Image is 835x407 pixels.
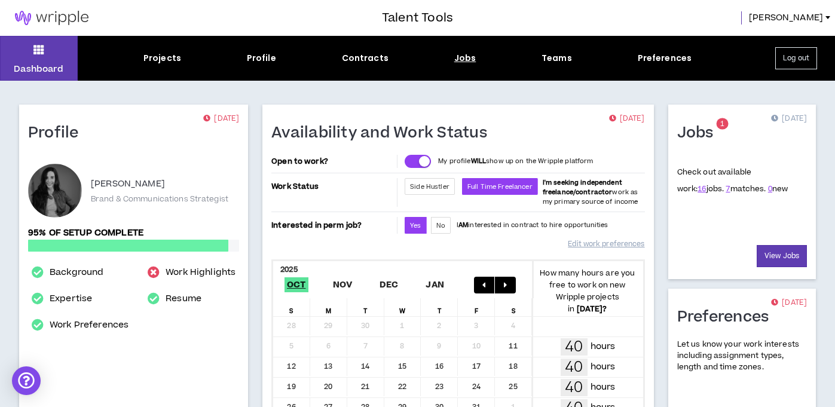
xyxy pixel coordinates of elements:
[384,298,421,316] div: W
[726,183,766,194] span: matches.
[609,113,645,125] p: [DATE]
[577,304,607,314] b: [DATE] ?
[91,177,165,191] p: [PERSON_NAME]
[271,178,394,195] p: Work Status
[717,118,728,130] sup: 1
[410,221,421,230] span: Yes
[28,227,239,240] p: 95% of setup complete
[285,277,308,292] span: Oct
[458,298,495,316] div: F
[28,164,82,218] div: Haley S.
[423,277,446,292] span: Jan
[591,381,616,394] p: hours
[438,157,593,166] p: My profile show up on the Wripple platform
[591,360,616,374] p: hours
[543,178,622,197] b: I'm seeking independent freelance/contractor
[698,183,724,194] span: jobs.
[280,264,298,275] b: 2025
[749,11,823,25] span: [PERSON_NAME]
[677,339,807,374] p: Let us know your work interests including assignment types, length and time zones.
[768,183,772,194] a: 0
[677,124,723,143] h1: Jobs
[203,113,239,125] p: [DATE]
[638,52,692,65] div: Preferences
[720,119,724,129] span: 1
[532,267,643,315] p: How many hours are you free to work on new Wripple projects in
[342,52,389,65] div: Contracts
[166,292,201,306] a: Resume
[12,366,41,395] div: Open Intercom Messenger
[28,124,88,143] h1: Profile
[495,298,532,316] div: S
[50,265,103,280] a: Background
[726,183,730,194] a: 7
[768,183,788,194] span: new
[771,297,807,309] p: [DATE]
[382,9,453,27] h3: Talent Tools
[757,245,807,267] a: View Jobs
[421,298,458,316] div: T
[271,124,496,143] h1: Availability and Work Status
[50,318,129,332] a: Work Preferences
[436,221,445,230] span: No
[271,157,394,166] p: Open to work?
[542,52,572,65] div: Teams
[273,298,310,316] div: S
[543,178,638,206] span: work as my primary source of income
[454,52,476,65] div: Jobs
[410,182,449,191] span: Side Hustler
[247,52,276,65] div: Profile
[310,298,347,316] div: M
[677,308,778,327] h1: Preferences
[471,157,487,166] strong: WILL
[347,298,384,316] div: T
[457,221,608,230] p: I interested in contract to hire opportunities
[771,113,807,125] p: [DATE]
[698,183,706,194] a: 16
[775,47,817,69] button: Log out
[591,340,616,353] p: hours
[166,265,235,280] a: Work Highlights
[568,234,644,255] a: Edit work preferences
[14,63,63,75] p: Dashboard
[377,277,401,292] span: Dec
[91,194,228,204] p: Brand & Communications Strategist
[143,52,181,65] div: Projects
[677,167,788,194] p: Check out available work:
[271,217,394,234] p: Interested in perm job?
[50,292,92,306] a: Expertise
[331,277,355,292] span: Nov
[458,221,468,229] strong: AM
